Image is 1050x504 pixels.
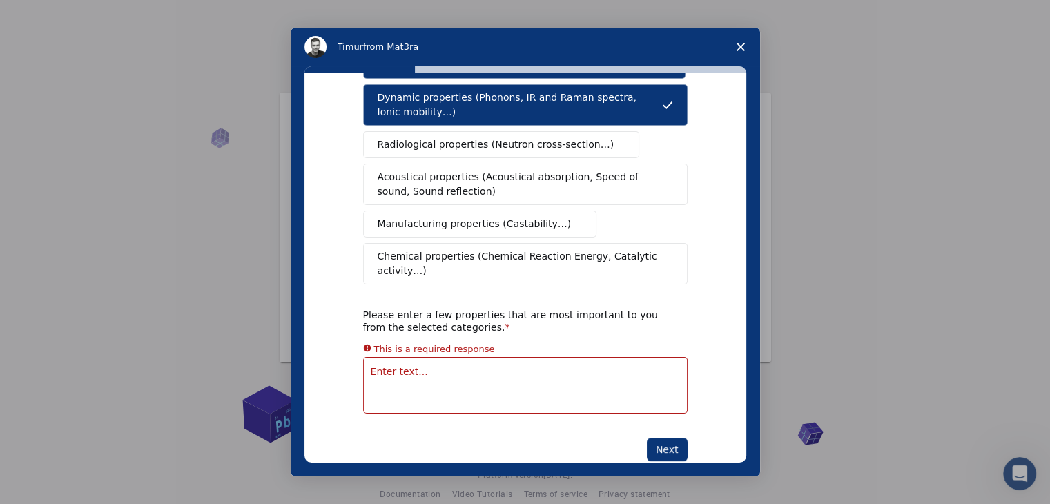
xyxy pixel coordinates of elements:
button: Chemical properties (Chemical Reaction Energy, Catalytic activity…) [363,243,688,284]
button: Radiological properties (Neutron cross-section…) [363,131,640,158]
span: Chemical properties (Chemical Reaction Energy, Catalytic activity…) [378,249,663,278]
button: Manufacturing properties (Castability…) [363,211,597,238]
span: Support [28,10,77,22]
button: Dynamic properties (Phonons, IR and Raman spectra, Ionic mobility…) [363,84,688,126]
div: This is a required response [374,341,495,356]
span: Radiological properties (Neutron cross-section…) [378,137,614,152]
div: Please enter a few properties that are most important to you from the selected categories. [363,309,667,333]
span: Close survey [721,28,760,66]
button: Acoustical properties (Acoustical absorption, Speed of sound, Sound reflection) [363,164,688,205]
span: Acoustical properties (Acoustical absorption, Speed of sound, Sound reflection) [378,170,665,199]
img: Profile image for Timur [304,36,327,58]
span: from Mat3ra [363,41,418,52]
span: Timur [338,41,363,52]
textarea: Enter text... [363,357,688,414]
button: Next [647,438,688,461]
span: Dynamic properties (Phonons, IR and Raman spectra, Ionic mobility…) [378,90,662,119]
span: Manufacturing properties (Castability…) [378,217,572,231]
